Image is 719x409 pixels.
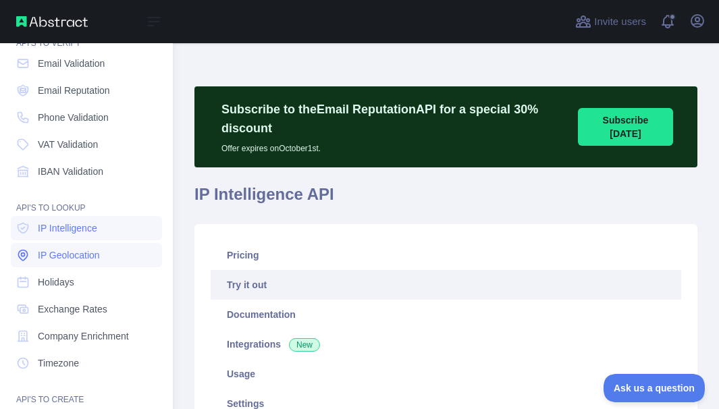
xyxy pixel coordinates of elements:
a: Try it out [211,270,681,300]
span: Exchange Rates [38,302,107,316]
div: API'S TO LOOKUP [11,186,162,213]
a: VAT Validation [11,132,162,157]
span: IP Geolocation [38,248,100,262]
a: Integrations New [211,329,681,359]
a: Documentation [211,300,681,329]
a: Email Reputation [11,78,162,103]
span: Email Validation [38,57,105,70]
span: IBAN Validation [38,165,103,178]
iframe: Toggle Customer Support [604,374,705,402]
a: Pricing [211,240,681,270]
span: New [289,338,320,352]
img: Abstract API [16,16,88,27]
a: IBAN Validation [11,159,162,184]
span: Invite users [594,14,646,30]
span: Phone Validation [38,111,109,124]
p: Subscribe to the Email Reputation API for a special 30 % discount [221,100,564,138]
a: IP Intelligence [11,216,162,240]
button: Subscribe [DATE] [578,108,673,146]
span: VAT Validation [38,138,98,151]
h1: IP Intelligence API [194,184,697,216]
a: Usage [211,359,681,389]
a: Company Enrichment [11,324,162,348]
a: Exchange Rates [11,297,162,321]
span: Timezone [38,356,79,370]
span: IP Intelligence [38,221,97,235]
button: Invite users [572,11,649,32]
div: API'S TO CREATE [11,378,162,405]
span: Company Enrichment [38,329,129,343]
span: Email Reputation [38,84,110,97]
p: Offer expires on October 1st. [221,138,564,154]
a: Timezone [11,351,162,375]
span: Holidays [38,275,74,289]
a: Holidays [11,270,162,294]
a: Phone Validation [11,105,162,130]
a: Email Validation [11,51,162,76]
a: IP Geolocation [11,243,162,267]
